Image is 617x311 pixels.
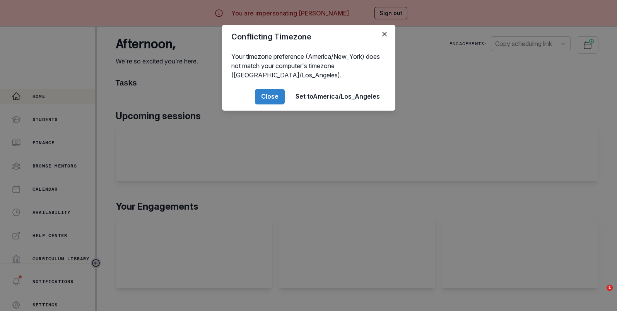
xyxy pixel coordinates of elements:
header: Conflicting Timezone [222,25,395,49]
button: Set toAmerica/Los_Angeles [289,89,386,104]
div: Your timezone preference (America/New_York) does not match your computer's timezone ([GEOGRAPHIC_... [222,49,395,83]
span: 1 [607,285,613,291]
iframe: Intercom live chat [591,285,609,303]
button: Close [255,89,285,104]
button: Close [378,28,391,40]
